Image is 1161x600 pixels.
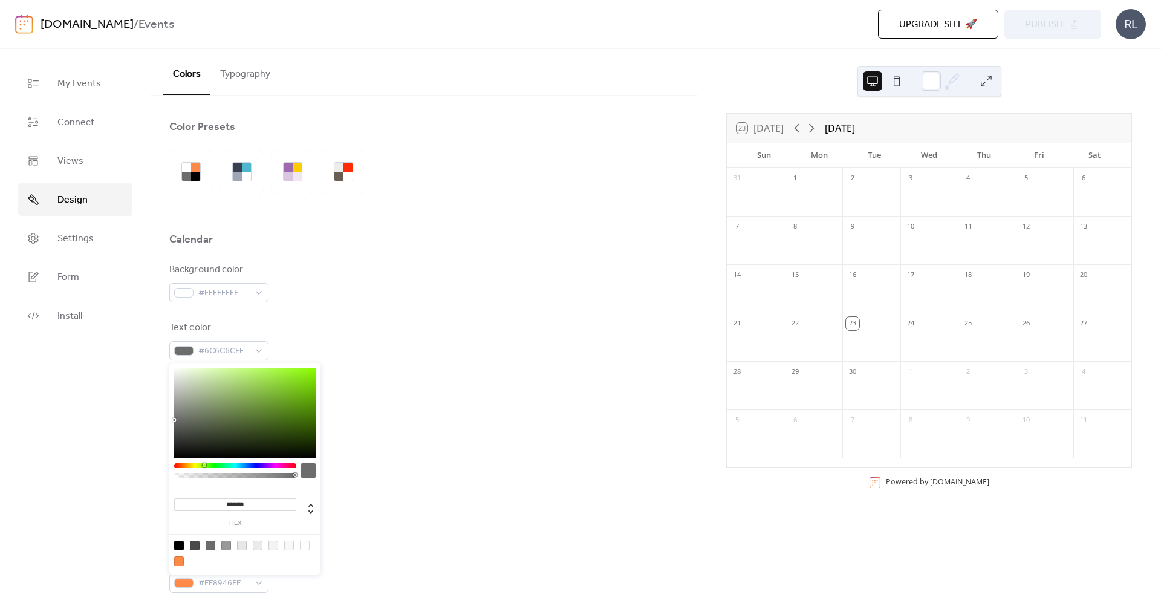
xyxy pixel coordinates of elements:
span: Upgrade site 🚀 [899,18,977,32]
span: #FF8946FF [198,576,249,591]
div: 7 [730,220,744,233]
div: rgb(255, 255, 255) [300,541,310,550]
a: Settings [18,222,132,255]
span: Views [57,154,83,169]
span: Install [57,309,82,324]
div: 4 [961,172,975,185]
div: rgb(0, 0, 0) [174,541,184,550]
div: 9 [846,220,859,233]
div: Calendar [169,232,213,247]
div: rgb(235, 235, 235) [253,541,262,550]
div: Tue [847,143,902,168]
div: 19 [1020,269,1033,282]
button: Upgrade site 🚀 [878,10,998,39]
div: 12 [1020,220,1033,233]
div: Background color [169,262,266,277]
button: Typography [210,49,280,94]
a: Design [18,183,132,216]
a: Install [18,299,132,332]
a: My Events [18,67,132,100]
div: 1 [904,365,917,379]
div: Sat [1067,143,1122,168]
div: 22 [789,317,802,330]
div: 8 [904,414,917,427]
div: 21 [730,317,744,330]
div: rgb(248, 248, 248) [284,541,294,550]
a: Views [18,145,132,177]
span: Design [57,193,88,207]
div: rgb(243, 243, 243) [268,541,278,550]
div: rgb(108, 108, 108) [206,541,215,550]
div: 29 [789,365,802,379]
span: Connect [57,116,94,130]
div: 7 [846,414,859,427]
div: Thu [957,143,1012,168]
span: Form [57,270,79,285]
div: Mon [792,143,847,168]
div: 30 [846,365,859,379]
span: My Events [57,77,101,91]
span: #6C6C6CFF [198,344,249,359]
div: 5 [730,414,744,427]
div: Fri [1012,143,1067,168]
div: rgb(255, 137, 70) [174,556,184,566]
div: 25 [961,317,975,330]
span: #FFFFFFFF [198,286,249,301]
div: 1 [789,172,802,185]
button: Colors [163,49,210,95]
div: 8 [789,220,802,233]
div: rgb(74, 74, 74) [190,541,200,550]
a: Form [18,261,132,293]
div: 10 [904,220,917,233]
span: Settings [57,232,94,246]
div: 24 [904,317,917,330]
div: rgb(231, 231, 231) [237,541,247,550]
div: 16 [846,269,859,282]
div: 17 [904,269,917,282]
div: 28 [730,365,744,379]
div: Text color [169,321,266,335]
div: 13 [1077,220,1090,233]
div: 11 [961,220,975,233]
div: 3 [1020,365,1033,379]
div: RL [1116,9,1146,39]
div: 2 [846,172,859,185]
div: 2 [961,365,975,379]
div: 6 [1077,172,1090,185]
b: / [134,13,138,36]
a: [DOMAIN_NAME] [930,477,989,487]
div: 4 [1077,365,1090,379]
div: Powered by [886,477,989,487]
b: Events [138,13,174,36]
div: 5 [1020,172,1033,185]
div: 31 [730,172,744,185]
div: 3 [904,172,917,185]
div: 11 [1077,414,1090,427]
div: Sun [737,143,792,168]
div: 27 [1077,317,1090,330]
div: 14 [730,269,744,282]
div: rgb(153, 153, 153) [221,541,231,550]
div: 20 [1077,269,1090,282]
div: 26 [1020,317,1033,330]
div: [DATE] [825,121,855,135]
label: hex [174,520,296,527]
div: 18 [961,269,975,282]
div: 6 [789,414,802,427]
div: Wed [902,143,957,168]
div: Color Presets [169,120,235,134]
a: Connect [18,106,132,139]
div: 10 [1020,414,1033,427]
div: 23 [846,317,859,330]
a: [DOMAIN_NAME] [41,13,134,36]
div: 9 [961,414,975,427]
div: 15 [789,269,802,282]
img: logo [15,15,33,34]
